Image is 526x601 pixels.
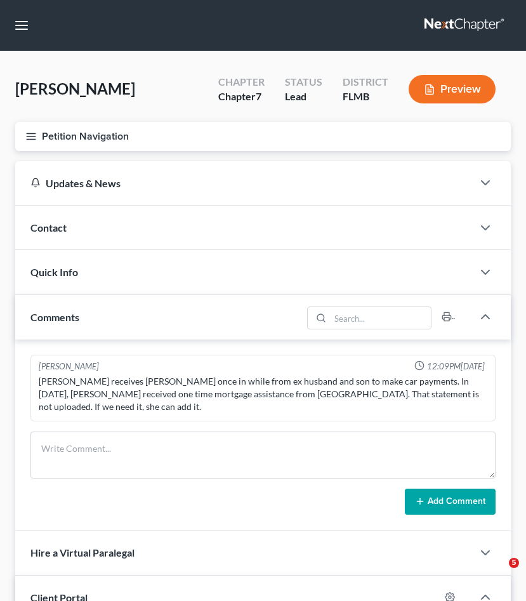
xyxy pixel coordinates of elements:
[30,311,79,323] span: Comments
[39,360,99,373] div: [PERSON_NAME]
[30,221,67,234] span: Contact
[509,558,519,568] span: 5
[218,89,265,104] div: Chapter
[483,558,513,588] iframe: Intercom live chat
[30,266,78,278] span: Quick Info
[15,79,135,98] span: [PERSON_NAME]
[30,546,135,558] span: Hire a Virtual Paralegal
[39,375,487,413] div: [PERSON_NAME] receives [PERSON_NAME] once in while from ex husband and son to make car payments. ...
[427,360,485,373] span: 12:09PM[DATE]
[30,176,457,190] div: Updates & News
[218,75,265,89] div: Chapter
[285,89,322,104] div: Lead
[285,75,322,89] div: Status
[331,307,431,329] input: Search...
[256,90,261,102] span: 7
[15,122,511,151] button: Petition Navigation
[343,89,388,104] div: FLMB
[405,489,496,515] button: Add Comment
[343,75,388,89] div: District
[409,75,496,103] button: Preview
